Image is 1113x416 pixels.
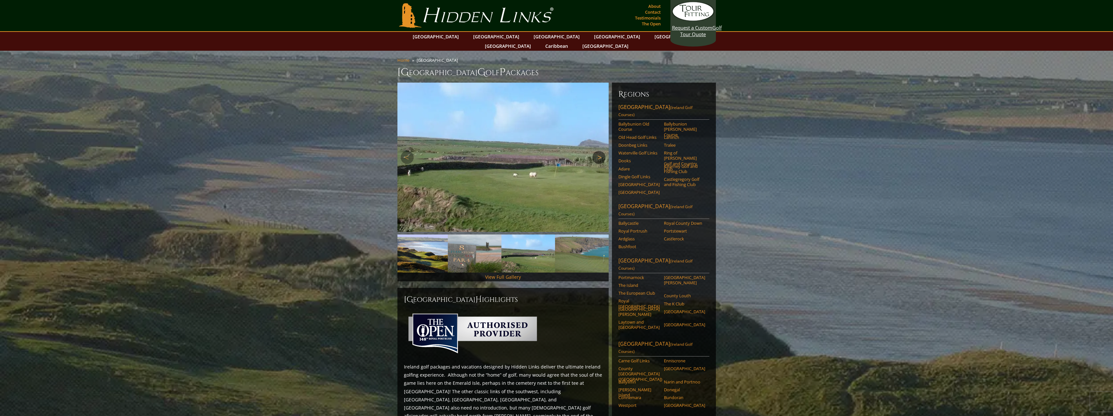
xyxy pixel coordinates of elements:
a: Killarney Golf and Fishing Club [664,164,705,174]
a: [GEOGRAPHIC_DATA] [470,32,523,41]
a: County Louth [664,293,705,298]
span: Request a Custom [672,24,712,31]
a: [GEOGRAPHIC_DATA](Ireland Golf Courses) [618,103,709,120]
a: Westport [618,403,660,408]
a: [GEOGRAPHIC_DATA](Ireland Golf Courses) [618,340,709,356]
a: [GEOGRAPHIC_DATA] [482,41,534,51]
a: [GEOGRAPHIC_DATA] [651,32,704,41]
a: [GEOGRAPHIC_DATA](Ireland Golf Courses) [618,203,709,219]
a: [GEOGRAPHIC_DATA] [664,403,705,408]
a: [GEOGRAPHIC_DATA][PERSON_NAME] [618,306,660,317]
span: P [499,66,506,79]
span: (Ireland Golf Courses) [618,342,692,354]
a: Doonbeg Links [618,142,660,148]
a: Ring of [PERSON_NAME] Golf and Country Club [664,150,705,171]
a: Previous [401,151,414,164]
a: Adare [618,166,660,171]
a: [GEOGRAPHIC_DATA][PERSON_NAME] [664,275,705,286]
span: (Ireland Golf Courses) [618,204,692,217]
a: The European Club [618,290,660,296]
a: [GEOGRAPHIC_DATA] [530,32,583,41]
a: Bushfoot [618,244,660,249]
a: [GEOGRAPHIC_DATA] [664,366,705,371]
a: Connemara [618,395,660,400]
a: Ballycastle [618,221,660,226]
a: Castlerock [664,236,705,241]
h6: Regions [618,89,709,100]
a: Royal County Down [664,221,705,226]
a: Ballybunion Old Course [618,121,660,132]
a: Home [397,57,409,63]
a: [GEOGRAPHIC_DATA] [618,190,660,195]
a: Ardglass [618,236,660,241]
a: Donegal [664,387,705,392]
a: The Island [618,283,660,288]
a: [GEOGRAPHIC_DATA] [664,309,705,314]
li: [GEOGRAPHIC_DATA] [417,57,460,63]
a: Portmarnock [618,275,660,280]
a: Royal [GEOGRAPHIC_DATA] [618,298,660,309]
span: G [477,66,485,79]
a: Ballybunion [PERSON_NAME] Course [664,121,705,137]
a: Royal Portrush [618,228,660,234]
a: Lahinch [664,135,705,140]
a: Caribbean [542,41,571,51]
a: Dooks [618,158,660,163]
a: Waterville Golf Links [618,150,660,155]
a: Castlegregory Golf and Fishing Club [664,177,705,187]
a: [GEOGRAPHIC_DATA] [591,32,643,41]
a: Testimonials [633,13,662,22]
a: Ballyliffin [618,379,660,384]
h1: [GEOGRAPHIC_DATA] olf ackages [397,66,716,79]
a: Portstewart [664,228,705,234]
a: Contact [643,7,662,17]
span: (Ireland Golf Courses) [618,105,692,117]
a: Dingle Golf Links [618,174,660,179]
a: Next [592,151,605,164]
a: View Full Gallery [485,274,521,280]
a: County [GEOGRAPHIC_DATA] ([GEOGRAPHIC_DATA]) [618,366,660,382]
a: The Open [640,19,662,28]
span: (Ireland Golf Courses) [618,258,692,271]
a: [PERSON_NAME] Island [618,387,660,398]
a: The K Club [664,301,705,306]
a: Old Head Golf Links [618,135,660,140]
a: Narin and Portnoo [664,379,705,384]
a: Request a CustomGolf Tour Quote [672,2,714,37]
a: [GEOGRAPHIC_DATA] [618,182,660,187]
a: [GEOGRAPHIC_DATA] [409,32,462,41]
a: Laytown and [GEOGRAPHIC_DATA] [618,319,660,330]
a: [GEOGRAPHIC_DATA](Ireland Golf Courses) [618,257,709,273]
a: [GEOGRAPHIC_DATA] [579,41,632,51]
a: [GEOGRAPHIC_DATA] [664,322,705,327]
a: Tralee [664,142,705,148]
a: Bundoran [664,395,705,400]
a: About [647,2,662,11]
h2: [GEOGRAPHIC_DATA] ighlights [404,294,602,305]
a: Carne Golf Links [618,358,660,363]
span: H [475,294,482,305]
a: Enniscrone [664,358,705,363]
